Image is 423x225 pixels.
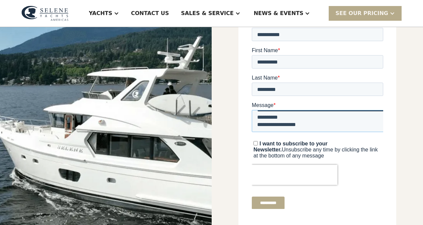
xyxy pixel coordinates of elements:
[89,9,112,17] div: Yachts
[254,9,304,17] div: News & EVENTS
[181,9,233,17] div: Sales & Service
[131,9,169,17] div: Contact US
[21,6,69,21] img: logo
[329,6,402,20] div: SEE Our Pricing
[335,9,388,17] div: SEE Our Pricing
